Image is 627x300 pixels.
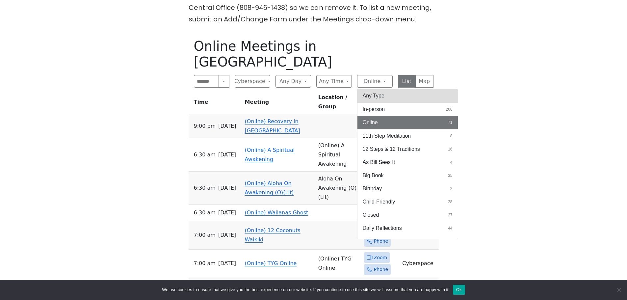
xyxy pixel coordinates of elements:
span: 70 results [448,238,452,244]
span: 6:30 AM [194,150,216,159]
button: Search [219,75,229,88]
button: Cyberspace [235,75,270,88]
button: In-person206 results [357,103,458,116]
span: [DATE] [218,183,236,193]
span: Big Book [363,172,384,179]
span: 2 results [450,186,453,192]
span: 11th Step Meditation [363,132,411,140]
th: Time [189,93,242,114]
span: Phone [374,237,388,245]
span: 7:00 AM [194,231,216,240]
span: 27 results [448,212,452,218]
span: [DATE] [218,208,236,217]
span: 6:30 AM [194,183,216,193]
span: 8 results [450,133,453,139]
span: [DATE] [218,231,236,240]
button: Daily Reflections44 results [357,222,458,235]
button: Big Book35 results [357,169,458,182]
span: Closed [363,211,379,219]
span: 35 results [448,173,452,178]
span: Phone [374,265,388,274]
div: Online [357,89,458,239]
button: Any Type [357,89,458,102]
a: (Online) Aloha On Awakening (O)(Lit) [245,180,294,196]
input: Search [194,75,219,88]
button: Discussion70 results [357,235,458,248]
button: Online71 results [357,116,458,129]
span: We use cookies to ensure that we give you the best experience on our website. If you continue to ... [162,286,449,293]
button: Ok [453,285,465,295]
span: 9:00 PM [194,122,216,131]
span: 16 results [448,146,452,152]
button: 11th Step Meditation8 results [357,129,458,143]
button: Online [357,75,393,88]
td: (Online) A Spiritual Awakening [316,138,361,172]
span: As Bill Sees It [363,158,395,166]
span: Online [363,119,378,126]
span: 28 results [448,199,452,205]
h1: Online Meetings in [GEOGRAPHIC_DATA] [194,38,433,70]
a: (Online) Recovery in [GEOGRAPHIC_DATA] [245,118,300,134]
th: Meeting [242,93,316,114]
th: Location / Group [316,93,361,114]
span: [DATE] [218,150,236,159]
span: In-person [363,105,385,113]
span: [DATE] [218,259,236,268]
button: Map [415,75,433,88]
span: [DATE] [218,122,236,131]
span: 44 results [448,225,452,231]
button: Birthday2 results [357,182,458,195]
span: Discussion [363,237,388,245]
span: 7:00 AM [194,259,216,268]
span: No [615,286,622,293]
a: (Online) Wailanas Ghost [245,209,308,216]
td: Aloha On Awakening (O) (Lit) [316,172,361,205]
td: Cyberspace [400,250,438,278]
span: Birthday [363,185,382,193]
span: Zoom [374,254,387,262]
button: As Bill Sees It4 results [357,156,458,169]
a: (Online) A Spiritual Awakening [245,147,295,162]
span: Daily Reflections [363,224,402,232]
a: (Online) TYG Online [245,260,297,266]
span: Child-Friendly [363,198,395,206]
span: 71 results [448,120,452,125]
span: 4 results [450,159,453,165]
button: Any Time [316,75,352,88]
td: (Online) TYG Online [316,250,361,278]
button: Closed27 results [357,208,458,222]
span: 12 Steps & 12 Traditions [363,145,420,153]
span: 206 results [446,106,452,112]
button: Child-Friendly28 results [357,195,458,208]
button: 12 Steps & 12 Traditions16 results [357,143,458,156]
button: Any Day [275,75,311,88]
button: List [398,75,416,88]
a: (Online) 12 Coconuts Waikiki [245,227,300,243]
span: 6:30 AM [194,208,216,217]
